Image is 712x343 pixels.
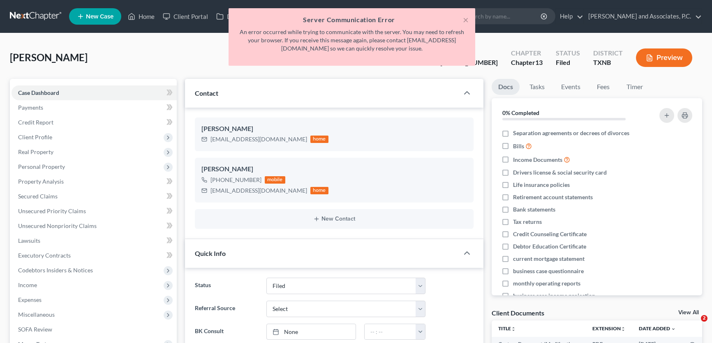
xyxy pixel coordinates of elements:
[18,89,59,96] span: Case Dashboard
[513,156,562,164] span: Income Documents
[235,15,469,25] h5: Server Communication Error
[463,15,469,25] button: ×
[18,237,40,244] span: Lawsuits
[701,315,707,322] span: 2
[365,324,416,340] input: -- : --
[620,79,650,95] a: Timer
[267,324,355,340] a: None
[12,204,177,219] a: Unsecured Priority Claims
[18,148,53,155] span: Real Property
[511,327,516,331] i: unfold_more
[498,325,516,331] a: Titleunfold_more
[18,281,37,288] span: Income
[265,176,285,184] div: mobile
[235,28,469,53] p: An error occurred while trying to communicate with the server. You may need to refresh your brows...
[555,79,587,95] a: Events
[513,218,542,226] span: Tax returns
[639,325,676,331] a: Date Added expand_more
[18,252,71,259] span: Executory Contracts
[18,222,97,229] span: Unsecured Nonpriority Claims
[18,163,65,170] span: Personal Property
[18,119,53,126] span: Credit Report
[12,85,177,100] a: Case Dashboard
[502,109,539,116] strong: 0% Completed
[513,168,607,177] span: Drivers license & social security card
[513,279,580,288] span: monthly operating reports
[12,115,177,130] a: Credit Report
[210,135,307,143] div: [EMAIL_ADDRESS][DOMAIN_NAME]
[621,327,626,331] i: unfold_more
[12,233,177,248] a: Lawsuits
[671,327,676,331] i: expand_more
[18,267,93,274] span: Codebtors Insiders & Notices
[18,178,64,185] span: Property Analysis
[18,134,52,140] span: Client Profile
[191,301,262,317] label: Referral Source
[492,308,544,317] div: Client Documents
[678,310,699,315] a: View All
[523,79,551,95] a: Tasks
[310,136,328,143] div: home
[513,242,586,251] span: Debtor Education Certificate
[12,248,177,263] a: Executory Contracts
[684,315,704,335] iframe: Intercom live chat
[201,164,467,174] div: [PERSON_NAME]
[513,142,524,150] span: Bills
[513,267,584,275] span: business case questionnaire
[310,187,328,194] div: home
[12,322,177,337] a: SOFA Review
[18,104,43,111] span: Payments
[590,79,617,95] a: Fees
[513,230,587,238] span: Credit Counseling Certificate
[210,186,307,195] div: [EMAIL_ADDRESS][DOMAIN_NAME]
[513,129,629,137] span: Separation agreements or decrees of divorces
[18,207,86,214] span: Unsecured Priority Claims
[513,193,593,201] span: Retirement account statements
[492,79,520,95] a: Docs
[592,325,626,331] a: Extensionunfold_more
[210,176,261,184] div: [PHONE_NUMBER]
[513,205,555,214] span: Bank statements
[513,255,585,263] span: current mortgage statement
[513,181,570,189] span: Life insurance policies
[201,216,467,222] button: New Contact
[195,249,226,257] span: Quick Info
[12,100,177,115] a: Payments
[191,324,262,340] label: BK Consult
[201,124,467,134] div: [PERSON_NAME]
[12,219,177,233] a: Unsecured Nonpriority Claims
[18,296,42,303] span: Expenses
[18,326,52,333] span: SOFA Review
[191,278,262,294] label: Status
[12,189,177,204] a: Secured Claims
[18,311,55,318] span: Miscellaneous
[513,292,595,300] span: business case income projection
[195,89,218,97] span: Contact
[18,193,58,200] span: Secured Claims
[12,174,177,189] a: Property Analysis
